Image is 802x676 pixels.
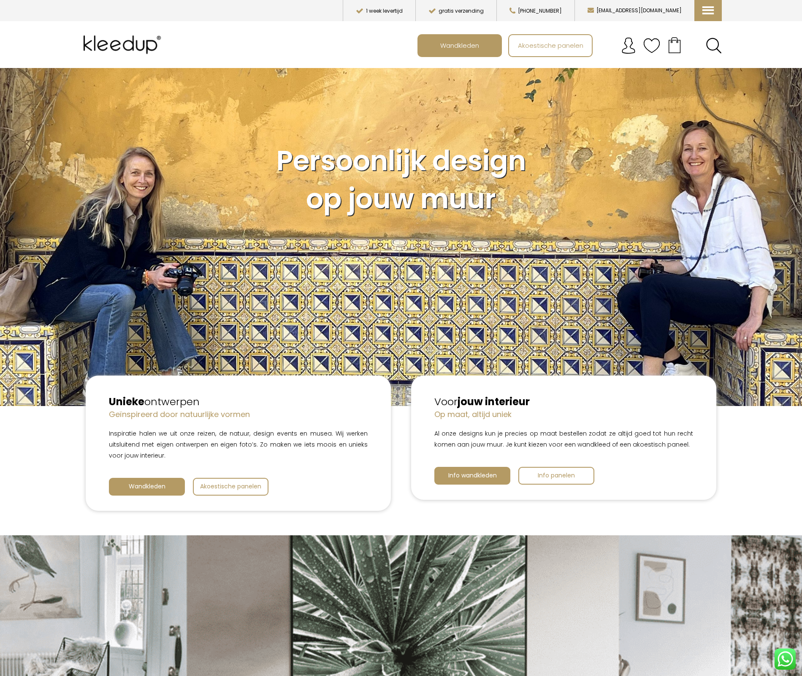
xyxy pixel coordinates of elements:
[538,471,575,480] span: Info panelen
[448,471,497,480] span: Info wandkleden
[513,37,588,53] span: Akoestische panelen
[660,34,689,55] a: Your cart
[109,395,368,409] h2: ontwerpen
[434,467,510,485] a: Info wandkleden
[80,28,167,62] img: Kleedup
[193,478,268,496] a: Akoestische panelen
[200,482,261,491] span: Akoestische panelen
[509,35,592,56] a: Akoestische panelen
[417,34,728,57] nav: Main menu
[436,37,484,53] span: Wandkleden
[434,428,693,450] p: Al onze designs kun je precies op maat bestellen zodat ze altijd goed tot hun recht komen aan jou...
[109,428,368,461] p: Inspiratie halen we uit onze reizen, de natuur, design events en musea. Wij werken uitsluitend me...
[129,482,165,491] span: Wandkleden
[109,478,185,496] a: Wandkleden
[643,37,660,54] img: verlanglijstje.svg
[109,409,368,420] h4: Geïnspireerd door natuurlijke vormen
[620,37,637,54] img: account.svg
[706,38,722,54] a: Search
[458,395,530,409] strong: jouw interieur
[434,395,693,409] h2: Voor
[306,180,496,218] span: op jouw muur
[276,142,526,180] span: Persoonlijk design
[434,409,693,420] h4: Op maat, altijd uniek
[109,395,144,409] strong: Unieke
[518,467,594,485] a: Info panelen
[418,35,501,56] a: Wandkleden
